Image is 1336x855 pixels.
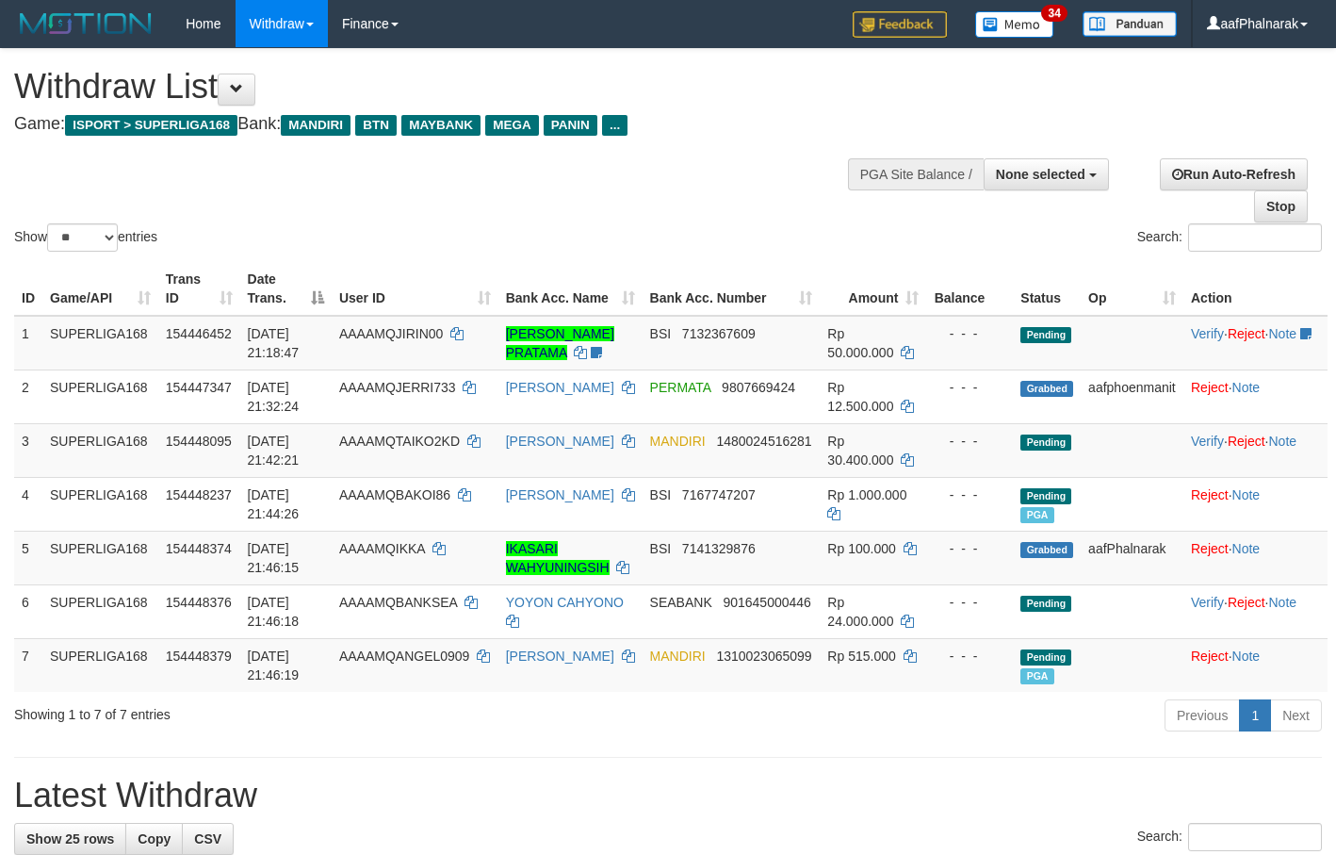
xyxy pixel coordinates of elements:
[1020,327,1071,343] span: Pending
[506,380,614,395] a: [PERSON_NAME]
[1081,531,1183,584] td: aafPhalnarak
[506,595,624,610] a: YOYON CAHYONO
[1191,595,1224,610] a: Verify
[934,485,1005,504] div: - - -
[1191,541,1229,556] a: Reject
[166,326,232,341] span: 154446452
[682,541,756,556] span: Copy 7141329876 to clipboard
[42,531,158,584] td: SUPERLIGA168
[339,487,450,502] span: AAAAMQBAKOI86
[827,649,895,664] span: Rp 515.000
[1020,649,1071,666] span: Pending
[682,487,756,502] span: Copy 7167747207 to clipboard
[934,593,1005,612] div: - - -
[723,595,810,610] span: Copy 901645000446 to clipboard
[1191,487,1229,502] a: Reject
[650,649,706,664] span: MANDIRI
[1020,435,1071,451] span: Pending
[1020,507,1053,523] span: Marked by aafchoeunmanni
[934,539,1005,558] div: - - -
[14,477,42,531] td: 4
[14,9,157,38] img: MOTION_logo.png
[1020,381,1073,397] span: Grabbed
[14,531,42,584] td: 5
[827,380,893,414] span: Rp 12.500.000
[1239,699,1271,732] a: 1
[401,115,481,136] span: MAYBANK
[1183,584,1328,638] td: · ·
[339,326,443,341] span: AAAAMQJIRIN00
[14,115,872,134] h4: Game: Bank:
[1268,595,1296,610] a: Note
[182,823,234,855] a: CSV
[827,487,906,502] span: Rp 1.000.000
[848,158,984,190] div: PGA Site Balance /
[827,541,895,556] span: Rp 100.000
[281,115,350,136] span: MANDIRI
[166,541,232,556] span: 154448374
[1228,326,1265,341] a: Reject
[1183,262,1328,316] th: Action
[650,595,712,610] span: SEABANK
[1232,380,1261,395] a: Note
[984,158,1109,190] button: None selected
[339,434,460,449] span: AAAAMQTAIKO2KD
[1020,668,1053,684] span: Marked by aafchoeunmanni
[1013,262,1081,316] th: Status
[42,370,158,423] td: SUPERLIGA168
[1183,531,1328,584] td: ·
[1165,699,1240,732] a: Previous
[506,487,614,502] a: [PERSON_NAME]
[1232,649,1261,664] a: Note
[248,541,300,575] span: [DATE] 21:46:15
[1083,11,1177,37] img: panduan.png
[716,649,811,664] span: Copy 1310023065099 to clipboard
[1020,488,1071,504] span: Pending
[926,262,1013,316] th: Balance
[506,541,610,575] a: IKASARI WAHYUNINGSIH
[1270,699,1322,732] a: Next
[827,434,893,468] span: Rp 30.400.000
[14,68,872,106] h1: Withdraw List
[166,434,232,449] span: 154448095
[1183,370,1328,423] td: ·
[138,831,171,847] span: Copy
[14,370,42,423] td: 2
[827,595,893,629] span: Rp 24.000.000
[42,584,158,638] td: SUPERLIGA168
[498,262,643,316] th: Bank Acc. Name: activate to sort column ascending
[14,584,42,638] td: 6
[240,262,332,316] th: Date Trans.: activate to sort column descending
[820,262,926,316] th: Amount: activate to sort column ascending
[1183,316,1328,370] td: · ·
[506,434,614,449] a: [PERSON_NAME]
[166,595,232,610] span: 154448376
[248,434,300,468] span: [DATE] 21:42:21
[339,595,457,610] span: AAAAMQBANKSEA
[722,380,795,395] span: Copy 9807669424 to clipboard
[934,647,1005,666] div: - - -
[65,115,237,136] span: ISPORT > SUPERLIGA168
[1232,487,1261,502] a: Note
[158,262,240,316] th: Trans ID: activate to sort column ascending
[1183,638,1328,692] td: ·
[1137,223,1322,252] label: Search:
[14,777,1322,814] h1: Latest Withdraw
[248,649,300,682] span: [DATE] 21:46:19
[339,649,470,664] span: AAAAMQANGEL0909
[339,380,456,395] span: AAAAMQJERRI733
[332,262,498,316] th: User ID: activate to sort column ascending
[1183,423,1328,477] td: · ·
[125,823,183,855] a: Copy
[1020,596,1071,612] span: Pending
[1041,5,1067,22] span: 34
[1228,595,1265,610] a: Reject
[506,649,614,664] a: [PERSON_NAME]
[650,487,672,502] span: BSI
[248,380,300,414] span: [DATE] 21:32:24
[248,487,300,521] span: [DATE] 21:44:26
[355,115,397,136] span: BTN
[643,262,821,316] th: Bank Acc. Number: activate to sort column ascending
[248,595,300,629] span: [DATE] 21:46:18
[1081,262,1183,316] th: Op: activate to sort column ascending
